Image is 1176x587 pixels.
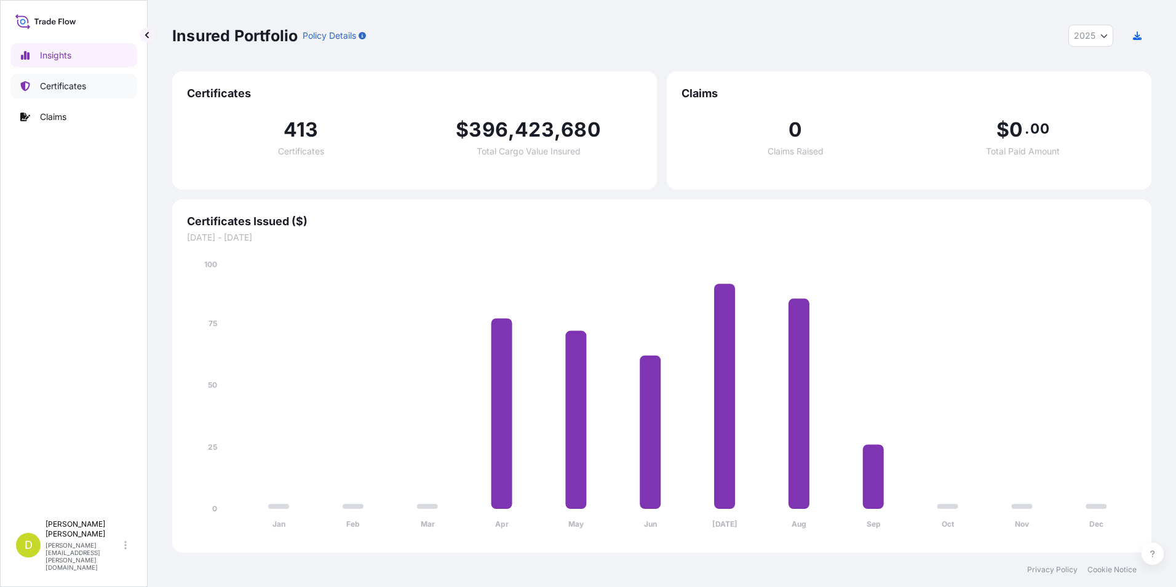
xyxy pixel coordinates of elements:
[1068,25,1113,47] button: Year Selector
[712,519,737,529] tspan: [DATE]
[187,86,642,101] span: Certificates
[554,120,561,140] span: ,
[986,147,1060,156] span: Total Paid Amount
[278,147,324,156] span: Certificates
[187,231,1137,244] span: [DATE] - [DATE]
[40,49,71,62] p: Insights
[40,111,66,123] p: Claims
[209,319,217,328] tspan: 75
[208,442,217,452] tspan: 25
[212,504,217,513] tspan: 0
[456,120,469,140] span: $
[10,43,137,68] a: Insights
[46,541,122,571] p: [PERSON_NAME][EMAIL_ADDRESS][PERSON_NAME][DOMAIN_NAME]
[942,519,955,529] tspan: Oct
[789,120,802,140] span: 0
[515,120,554,140] span: 423
[1027,565,1078,575] a: Privacy Policy
[421,519,435,529] tspan: Mar
[1030,124,1049,134] span: 00
[681,86,1137,101] span: Claims
[1089,519,1103,529] tspan: Dec
[867,519,881,529] tspan: Sep
[208,380,217,389] tspan: 50
[204,260,217,269] tspan: 100
[303,30,356,42] p: Policy Details
[1015,519,1030,529] tspan: Nov
[644,519,657,529] tspan: Jun
[495,519,509,529] tspan: Apr
[187,214,1137,229] span: Certificates Issued ($)
[284,120,319,140] span: 413
[508,120,515,140] span: ,
[561,120,601,140] span: 680
[996,120,1009,140] span: $
[1009,120,1023,140] span: 0
[469,120,508,140] span: 396
[10,74,137,98] a: Certificates
[272,519,285,529] tspan: Jan
[1074,30,1095,42] span: 2025
[25,539,33,551] span: D
[1087,565,1137,575] a: Cookie Notice
[172,26,298,46] p: Insured Portfolio
[10,105,137,129] a: Claims
[46,519,122,539] p: [PERSON_NAME] [PERSON_NAME]
[768,147,824,156] span: Claims Raised
[1025,124,1029,134] span: .
[40,80,86,92] p: Certificates
[792,519,806,529] tspan: Aug
[568,519,584,529] tspan: May
[477,147,581,156] span: Total Cargo Value Insured
[346,519,360,529] tspan: Feb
